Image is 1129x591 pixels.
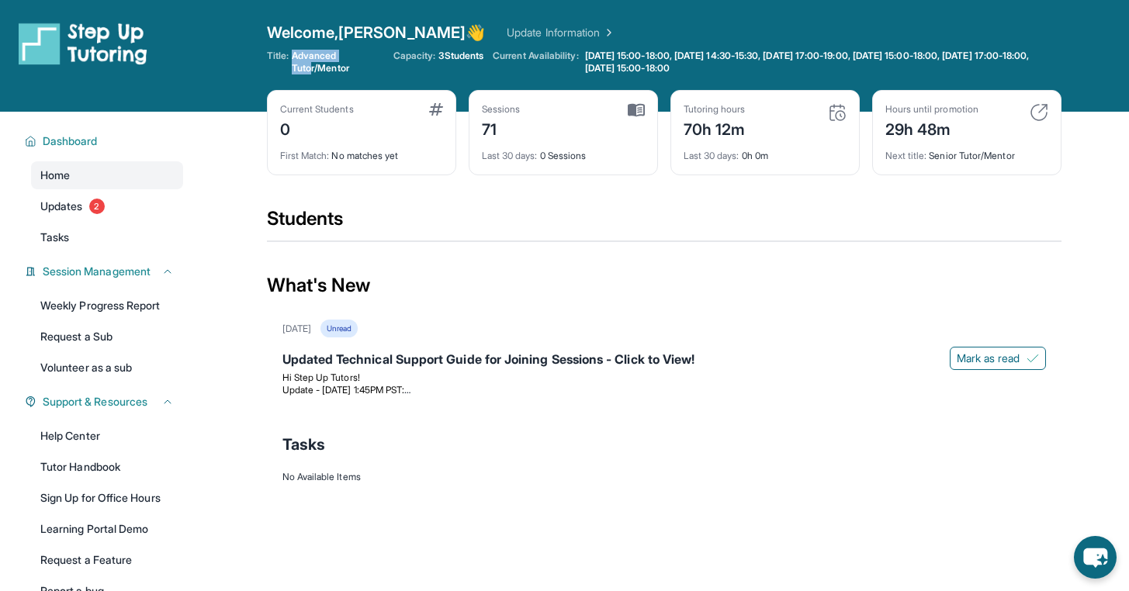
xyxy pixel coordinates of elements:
div: 0 [280,116,354,140]
div: 71 [482,116,521,140]
span: First Match : [280,150,330,161]
a: Request a Feature [31,546,183,574]
a: Update Information [507,25,615,40]
div: Senior Tutor/Mentor [885,140,1048,162]
img: card [828,103,847,122]
span: Support & Resources [43,394,147,410]
div: Hours until promotion [885,103,978,116]
span: Tasks [40,230,69,245]
div: 70h 12m [684,116,746,140]
a: Home [31,161,183,189]
span: Last 30 days : [482,150,538,161]
button: Session Management [36,264,174,279]
a: Volunteer as a sub [31,354,183,382]
div: Unread [320,320,358,337]
span: Hi Step Up Tutors! [282,372,360,383]
span: Tasks [282,434,325,455]
span: Updates [40,199,83,214]
span: 3 Students [438,50,483,62]
span: Current Availability: [493,50,578,74]
a: Learning Portal Demo [31,515,183,543]
span: Session Management [43,264,151,279]
button: chat-button [1074,536,1117,579]
img: card [429,103,443,116]
span: Welcome, [PERSON_NAME] 👋 [267,22,486,43]
a: Help Center [31,422,183,450]
span: Home [40,168,70,183]
div: [DATE] [282,323,311,335]
img: Mark as read [1027,352,1039,365]
div: 0 Sessions [482,140,645,162]
span: 2 [89,199,105,214]
span: Last 30 days : [684,150,739,161]
span: Title: [267,50,289,74]
a: Weekly Progress Report [31,292,183,320]
div: 0h 0m [684,140,847,162]
div: No matches yet [280,140,443,162]
span: Next title : [885,150,927,161]
div: Tutoring hours [684,103,746,116]
div: Current Students [280,103,354,116]
a: Request a Sub [31,323,183,351]
a: Sign Up for Office Hours [31,484,183,512]
button: Mark as read [950,347,1046,370]
img: card [1030,103,1048,122]
a: Tutor Handbook [31,453,183,481]
a: Updates2 [31,192,183,220]
div: No Available Items [282,471,1046,483]
span: Dashboard [43,133,98,149]
button: Dashboard [36,133,174,149]
div: Students [267,206,1061,240]
div: What's New [267,251,1061,320]
img: logo [19,22,147,65]
span: Update - [DATE] 1:45PM PST: [282,384,411,396]
span: Mark as read [957,351,1020,366]
span: Capacity: [393,50,436,62]
a: Tasks [31,223,183,251]
div: Sessions [482,103,521,116]
span: Advanced Tutor/Mentor [292,50,384,74]
img: Chevron Right [600,25,615,40]
img: card [628,103,645,117]
a: [DATE] 15:00-18:00, [DATE] 14:30-15:30, [DATE] 17:00-19:00, [DATE] 15:00-18:00, [DATE] 17:00-18:0... [582,50,1061,74]
span: [DATE] 15:00-18:00, [DATE] 14:30-15:30, [DATE] 17:00-19:00, [DATE] 15:00-18:00, [DATE] 17:00-18:0... [585,50,1058,74]
button: Support & Resources [36,394,174,410]
div: 29h 48m [885,116,978,140]
div: Updated Technical Support Guide for Joining Sessions - Click to View! [282,350,1046,372]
